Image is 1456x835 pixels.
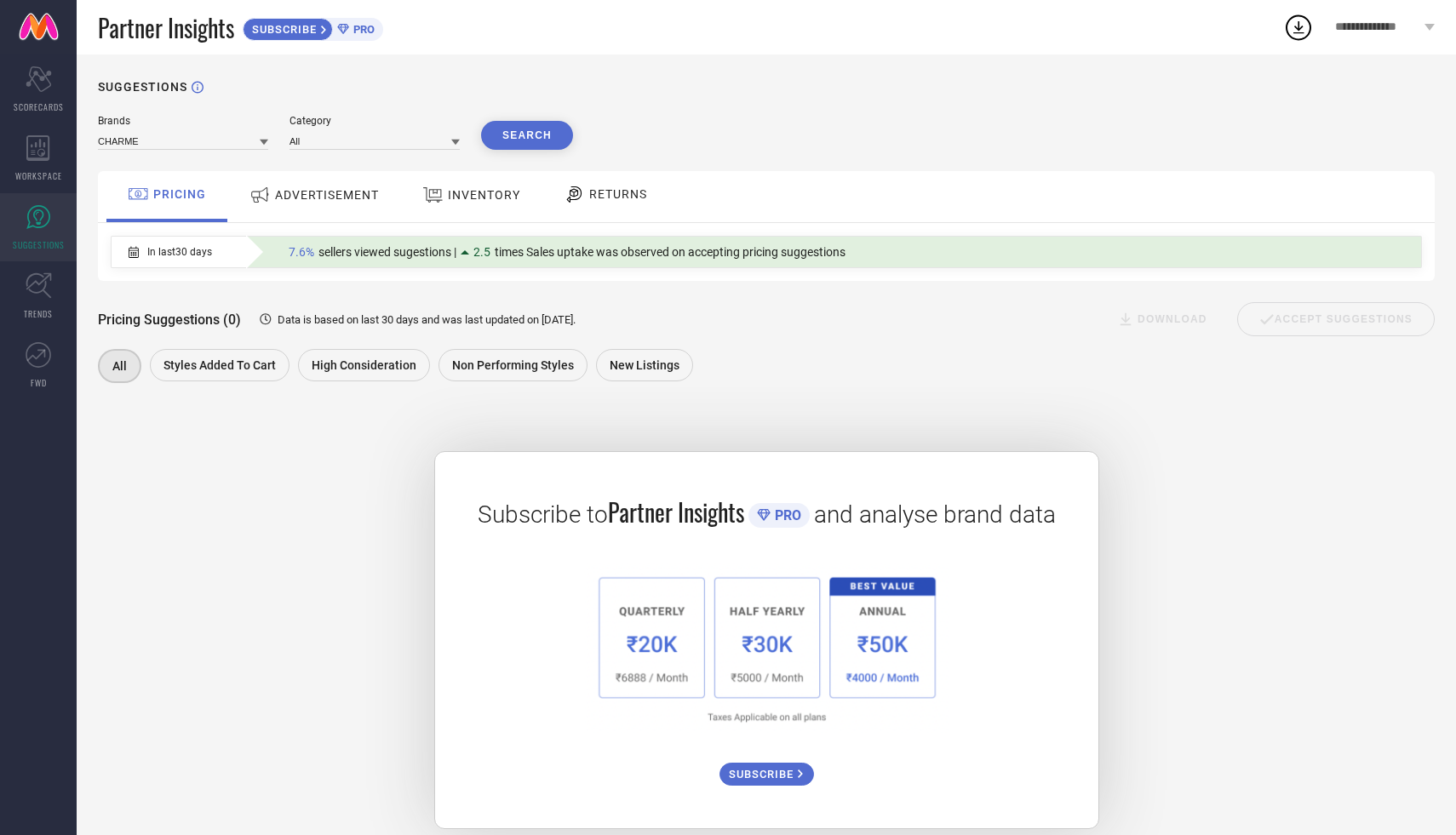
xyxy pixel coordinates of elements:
[15,169,62,182] span: WORKSPACE
[771,507,801,523] span: PRO
[163,358,276,372] span: Styles Added To Cart
[448,188,520,202] span: INVENTORY
[814,500,1056,529] span: and analyse brand data
[289,245,314,259] span: 7.6%
[280,241,854,263] div: Percentage of sellers who have viewed suggestions for the current Insight Type
[275,188,379,202] span: ADVERTISEMENT
[452,358,574,372] span: Non Performing Styles
[278,313,576,326] span: Data is based on last 30 days and was last updated on [DATE] .
[147,246,212,258] span: In last 30 days
[112,359,127,373] span: All
[318,245,456,259] span: sellers viewed sugestions |
[495,245,846,259] span: times Sales uptake was observed on accepting pricing suggestions
[98,80,187,94] h1: SUGGESTIONS
[98,10,234,45] span: Partner Insights
[243,14,383,41] a: SUBSCRIBEPRO
[312,358,416,372] span: High Consideration
[481,121,573,150] button: Search
[24,307,53,320] span: TRENDS
[1237,302,1435,336] div: Accept Suggestions
[719,750,814,786] a: SUBSCRIBE
[244,23,321,36] span: SUBSCRIBE
[589,187,647,201] span: RETURNS
[289,115,460,127] div: Category
[98,312,241,328] span: Pricing Suggestions (0)
[14,100,64,113] span: SCORECARDS
[584,563,949,733] img: 1a6fb96cb29458d7132d4e38d36bc9c7.png
[13,238,65,251] span: SUGGESTIONS
[608,495,744,529] span: Partner Insights
[610,358,679,372] span: New Listings
[153,187,206,201] span: PRICING
[31,376,47,389] span: FWD
[478,500,608,529] span: Subscribe to
[729,768,798,781] span: SUBSCRIBE
[473,245,490,259] span: 2.5
[349,23,375,36] span: PRO
[98,115,268,127] div: Brands
[1283,12,1314,43] div: Open download list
